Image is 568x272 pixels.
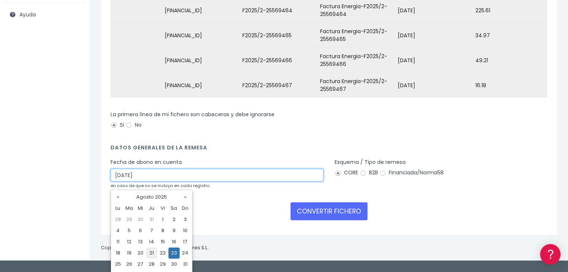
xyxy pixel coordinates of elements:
[124,236,135,247] td: 12
[472,23,550,48] td: 34.97
[111,121,124,129] label: Si
[180,247,191,259] td: 24
[112,259,124,270] td: 25
[162,23,239,48] td: [FINANCIAL_ID]
[395,73,472,98] td: [DATE]
[7,160,142,171] a: General
[135,236,146,247] td: 13
[84,48,162,73] td: [DATE]
[112,214,124,225] td: 28
[7,129,142,140] a: Perfiles de empresas
[180,236,191,247] td: 17
[7,106,142,117] a: Problemas habituales
[84,73,162,98] td: [DATE]
[472,73,550,98] td: 16.18
[157,203,168,214] th: Vi
[157,259,168,270] td: 29
[135,203,146,214] th: Mi
[124,214,135,225] td: 29
[395,23,472,48] td: [DATE]
[135,225,146,236] td: 6
[472,48,550,73] td: 49.21
[111,111,274,118] label: La primera línea de mi fichero son cabeceras y debe ignorarse
[124,225,135,236] td: 5
[180,203,191,214] th: Do
[168,214,180,225] td: 2
[112,192,124,203] th: «
[317,23,395,48] td: Factura Energia-F2025/2-25569465
[180,225,191,236] td: 10
[84,23,162,48] td: [DATE]
[335,158,406,166] label: Esquema / Tipo de remesa
[157,225,168,236] td: 8
[125,121,142,129] label: No
[146,203,157,214] th: Ju
[124,192,180,203] th: Agosto 2025
[7,52,142,59] div: Información general
[135,247,146,259] td: 20
[360,169,378,177] label: B2B
[7,94,142,106] a: Formatos
[112,247,124,259] td: 18
[239,48,317,73] td: F2025/2-25569466
[157,236,168,247] td: 15
[7,63,142,75] a: Información general
[162,48,239,73] td: [FINANCIAL_ID]
[146,225,157,236] td: 7
[7,117,142,129] a: Videotutoriales
[7,82,142,89] div: Convertir ficheros
[111,145,547,155] h4: Datos generales de la remesa
[124,259,135,270] td: 26
[112,225,124,236] td: 4
[317,73,395,98] td: Factura Energia-F2025/2-25569467
[135,259,146,270] td: 27
[124,203,135,214] th: Ma
[180,214,191,225] td: 3
[112,236,124,247] td: 11
[146,259,157,270] td: 28
[180,192,191,203] th: »
[146,214,157,225] td: 31
[162,73,239,98] td: [FINANCIAL_ID]
[157,247,168,259] td: 22
[168,259,180,270] td: 30
[146,236,157,247] td: 14
[168,247,180,259] td: 23
[4,7,86,22] a: Ayuda
[112,203,124,214] th: Lu
[7,179,142,186] div: Programadores
[111,158,182,166] label: Fecha de abono en cuenta
[157,214,168,225] td: 1
[7,148,142,155] div: Facturación
[239,73,317,98] td: F2025/2-25569467
[168,203,180,214] th: Sa
[335,169,358,177] label: CORE
[135,214,146,225] td: 30
[111,183,209,189] small: en caso de que no se incluya en cada registro
[395,48,472,73] td: [DATE]
[146,247,157,259] td: 21
[239,23,317,48] td: F2025/2-25569465
[124,247,135,259] td: 19
[379,169,444,177] label: Financiada/Norma58
[180,259,191,270] td: 31
[7,199,142,212] button: Contáctanos
[103,215,144,222] a: POWERED BY ENCHANT
[19,11,36,18] span: Ayuda
[168,225,180,236] td: 9
[291,202,367,220] button: CONVERTIR FICHERO
[317,48,395,73] td: Factura Energia-F2025/2-25569466
[7,190,142,202] a: API
[168,236,180,247] td: 16
[101,244,209,252] p: Copyright © 2025 .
